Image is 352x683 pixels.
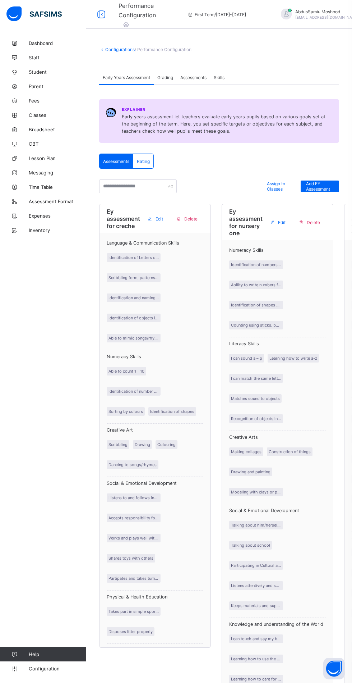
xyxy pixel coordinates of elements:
[229,601,283,610] p: Keeps materials and supplies in order
[107,367,146,375] p: Able to count 1 - 10
[29,651,86,657] span: Help
[148,407,196,416] p: Identification of shapes
[107,387,161,396] p: Identification of number symbols 1 - 10
[107,481,203,486] span: Social & Emotional Development
[119,2,156,19] span: Performance Configuration
[122,107,145,111] span: Explainer
[135,47,191,52] span: / Performance Configuration
[184,216,198,222] span: Delete
[107,407,145,416] p: Sorting by colours
[107,460,158,469] p: Dancing to songs/rhymes
[103,75,150,80] span: Early Years Assessment
[229,208,263,237] span: Ey assessment for nursery one
[278,220,286,225] span: Edit
[29,155,86,161] span: Lesson Plan
[187,12,246,17] span: session/term information
[29,141,86,147] span: CBT
[107,240,203,246] span: Language & Communication Skills
[106,107,116,118] img: Chat.054c5d80b312491b9f15f6fadeacdca6.svg
[107,208,140,229] span: Ey assessment for creche
[107,440,129,449] p: Scribbling
[229,321,283,329] p: Counting using sticks, bottle tops, desks, toys etc
[133,440,152,449] p: Drawing
[229,581,283,590] p: Listens attentively and shows concentration
[29,213,86,219] span: Expenses
[29,666,86,671] span: Configuration
[107,594,203,600] span: Physical & Health Education
[107,493,161,502] p: Listens to and follows instructions
[107,627,154,636] p: Disposes litter properly
[229,634,283,643] p: I can touch and say my body parts
[229,301,283,309] p: Identification of shapes such as square, triangle, circle, & rectangle
[229,561,283,570] p: Participating in Cultural activities & games
[107,354,203,359] span: Numeracy Skills
[6,6,62,22] img: safsims
[229,247,326,253] span: Numeracy Skills
[29,69,86,75] span: Student
[214,75,224,80] span: Skills
[29,112,86,118] span: Classes
[29,227,86,233] span: Inventory
[229,655,283,663] p: Learning how to use the toilet
[229,414,283,423] p: Recognition of objects in home, school and surrounding
[29,184,86,190] span: Time Table
[156,440,177,449] p: Colouring
[307,220,320,225] span: Delete
[267,181,292,192] span: Assign to Classes
[107,607,161,616] p: Takes part in simple sporting activities
[229,621,326,627] span: Knowledge and understanding of the World
[229,394,282,403] p: Matches sound to objects
[229,521,283,529] p: Talking about him/herself and his/her family
[105,47,135,52] a: Configurations
[229,488,283,496] p: Modeling with clays or plastics
[107,554,155,563] p: Shares toys with others
[229,434,326,440] span: Creative Arts
[156,216,163,222] span: Edit
[107,427,203,433] span: Creative Art
[122,113,333,135] span: Early years assessment let teachers evaluate early years pupils based on various goals set at the...
[107,273,161,282] p: Scribbling form, patterns and tracing letters of the alphabet
[107,253,161,262] p: Identification of Letters of Alphabets
[107,293,161,302] p: Identification and naming of colours
[107,514,161,522] p: Accepts responsibility for taking care of materials
[229,341,326,346] span: Literacy Skills
[229,354,264,363] p: I can sound a – p
[229,447,263,456] p: Making collages
[29,127,86,132] span: Broadsheet
[267,447,312,456] p: Construction of things
[107,334,161,342] p: Able to mimic songs/rhymes
[137,159,150,164] span: Rating
[29,83,86,89] span: Parent
[229,541,272,550] p: Talking about school
[107,534,161,542] p: Works and plays well with peers
[29,55,86,60] span: Staff
[229,281,283,289] p: Ability to write numbers from 1 - 20
[29,199,86,204] span: Assessment Format
[180,75,207,80] span: Assessments
[229,374,283,383] p: I can match the same letters
[268,354,319,363] p: Learning how to write a-z
[103,159,129,164] span: Assessments
[323,658,345,679] button: Open asap
[29,98,86,104] span: Fees
[229,468,272,476] p: Drawing and painting
[107,574,161,583] p: Partipates and takes turn in group activities
[157,75,173,80] span: Grading
[107,314,161,322] p: Identification of objects in the home and at school
[306,181,334,192] span: Add EY Assessment
[229,508,326,513] span: Social & Emotional Development
[29,170,86,176] span: Messaging
[229,260,283,269] p: Identification of numbers from 1 - 50
[29,40,86,46] span: Dashboard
